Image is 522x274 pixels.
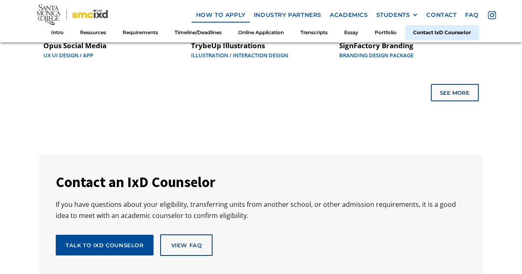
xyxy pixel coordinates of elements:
div: Illustration / Interaction Design [191,51,331,59]
a: Intro [43,25,72,40]
img: Santa Monica College - SMC IxD logo [37,5,108,26]
div: List [39,84,483,101]
a: industry partners [250,7,326,23]
a: Contact IxD Counselor [405,25,479,40]
a: Transcripts [292,25,336,40]
a: Requirements [114,25,166,40]
div: STUDENTS [376,12,410,19]
div: STUDENTS [376,12,418,19]
a: how to apply [191,7,249,23]
a: contact [422,7,461,23]
div: Talk to IxD Counselor [66,241,144,249]
a: Timeline/Deadlines [166,25,230,40]
h3: Contact an IxD Counselor [56,172,466,192]
a: Next Page [431,84,479,101]
a: Online Application [230,25,292,40]
div: TrybeUp Illustrations [191,42,331,50]
a: Academics [326,7,372,23]
div: See More [440,90,470,96]
div: If you have questions about your eligibility, transferring units from another school, or other ad... [56,199,466,221]
img: icon - instagram [488,11,496,19]
a: view FAq [160,234,213,256]
a: Essay [336,25,366,40]
div: Branding Design Package [339,51,479,59]
a: Talk to IxD Counselor [56,235,154,255]
div: view FAq [171,241,202,249]
a: Portfolio [366,25,405,40]
a: faq [461,7,482,23]
a: Resources [72,25,114,40]
div: UX UI Design / App [43,51,183,59]
div: Opus Social Media [43,42,183,50]
div: SignFactory Branding [339,42,479,50]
